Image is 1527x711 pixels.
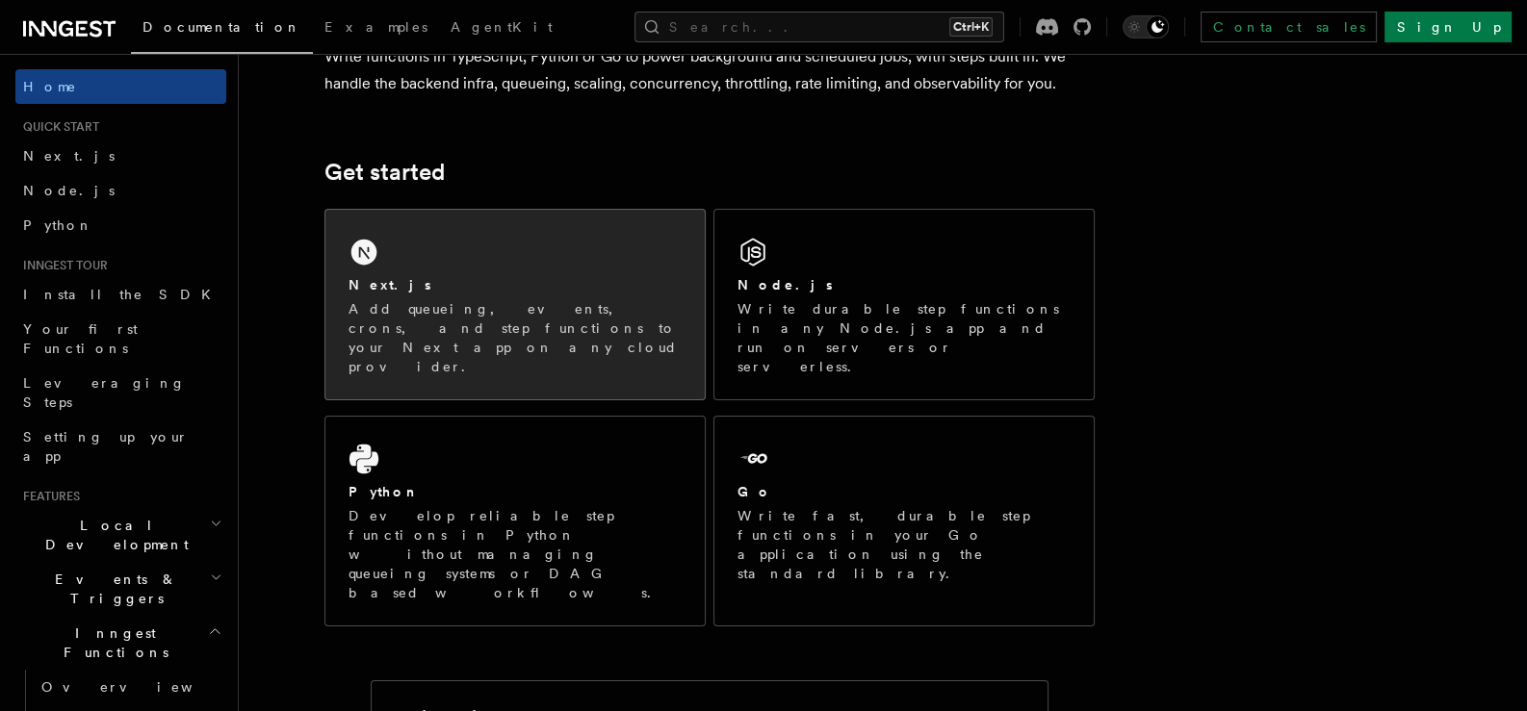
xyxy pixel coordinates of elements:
[324,209,706,400] a: Next.jsAdd queueing, events, crons, and step functions to your Next app on any cloud provider.
[313,6,439,52] a: Examples
[15,616,226,670] button: Inngest Functions
[15,312,226,366] a: Your first Functions
[41,679,240,695] span: Overview
[15,208,226,242] a: Python
[23,217,93,233] span: Python
[1123,15,1169,38] button: Toggle dark mode
[713,416,1095,626] a: GoWrite fast, durable step functions in your Go application using the standard library.
[142,19,301,35] span: Documentation
[15,366,226,419] a: Leveraging Steps
[349,482,420,501] h2: Python
[439,6,564,52] a: AgentKit
[738,482,772,501] h2: Go
[349,275,431,294] h2: Next.js
[23,287,222,302] span: Install the SDK
[34,670,226,704] a: Overview
[349,506,682,602] p: Develop reliable step functions in Python without managing queueing systems or DAG based workflows.
[324,43,1095,97] p: Write functions in TypeScript, Python or Go to power background and scheduled jobs, with steps bu...
[324,19,427,35] span: Examples
[15,508,226,562] button: Local Development
[23,321,138,356] span: Your first Functions
[15,489,80,504] span: Features
[349,299,682,376] p: Add queueing, events, crons, and step functions to your Next app on any cloud provider.
[738,299,1071,376] p: Write durable step functions in any Node.js app and run on servers or serverless.
[15,258,108,273] span: Inngest tour
[15,570,210,608] span: Events & Triggers
[634,12,1004,42] button: Search...Ctrl+K
[15,562,226,616] button: Events & Triggers
[15,516,210,554] span: Local Development
[738,275,833,294] h2: Node.js
[15,119,99,135] span: Quick start
[23,148,115,164] span: Next.js
[324,159,445,186] a: Get started
[23,375,186,410] span: Leveraging Steps
[949,17,993,37] kbd: Ctrl+K
[15,139,226,173] a: Next.js
[23,77,77,96] span: Home
[738,506,1071,583] p: Write fast, durable step functions in your Go application using the standard library.
[131,6,313,54] a: Documentation
[23,429,189,464] span: Setting up your app
[15,173,226,208] a: Node.js
[15,69,226,104] a: Home
[1385,12,1512,42] a: Sign Up
[451,19,553,35] span: AgentKit
[713,209,1095,400] a: Node.jsWrite durable step functions in any Node.js app and run on servers or serverless.
[1201,12,1377,42] a: Contact sales
[15,277,226,312] a: Install the SDK
[324,416,706,626] a: PythonDevelop reliable step functions in Python without managing queueing systems or DAG based wo...
[23,183,115,198] span: Node.js
[15,623,208,662] span: Inngest Functions
[15,419,226,473] a: Setting up your app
